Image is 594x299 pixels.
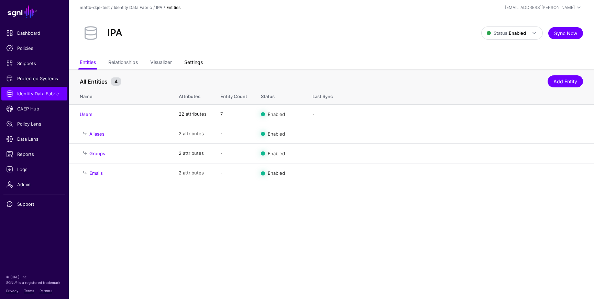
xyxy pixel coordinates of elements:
a: Patents [40,289,52,293]
th: Name [69,86,172,104]
span: Policies [6,45,63,52]
th: Last Sync [306,86,594,104]
strong: Entities [166,5,180,10]
a: SGNL [4,4,65,19]
p: © [URL], Inc [6,274,63,280]
a: Identity Data Fabric [1,87,67,100]
div: / [162,4,166,11]
a: Data Lens [1,132,67,146]
td: 22 attributes [172,104,213,124]
a: Emails [89,170,103,176]
a: mattb-dqe-test [80,5,110,10]
span: Data Lens [6,136,63,142]
span: Enabled [268,151,285,156]
th: Status [254,86,306,104]
th: Entity Count [213,86,254,104]
span: All Entities [78,77,109,86]
div: [EMAIL_ADDRESS][PERSON_NAME] [505,4,575,11]
span: Identity Data Fabric [6,90,63,97]
a: Protected Systems [1,72,67,85]
a: IPA [156,5,162,10]
span: Enabled [268,111,285,117]
app-datasources-item-entities-syncstatus: - [312,111,315,117]
a: Users [80,111,92,117]
a: Entities [80,56,96,70]
span: CAEP Hub [6,105,63,112]
a: CAEP Hub [1,102,67,116]
th: Attributes [172,86,213,104]
span: Enabled [268,170,285,176]
button: Sync Now [548,27,583,39]
td: 2 attributes [172,143,213,163]
a: Privacy [6,289,19,293]
span: Dashboard [6,30,63,36]
div: / [110,4,114,11]
a: Snippets [1,56,67,70]
a: Relationships [108,56,138,70]
a: Add Entity [548,75,583,87]
a: Settings [184,56,203,70]
small: 4 [111,77,121,86]
td: 2 attributes [172,163,213,183]
a: Policies [1,41,67,55]
span: Policy Lens [6,120,63,127]
span: Support [6,201,63,207]
a: Terms [24,289,34,293]
span: Logs [6,166,63,173]
span: Protected Systems [6,75,63,82]
h2: IPA [107,27,122,39]
a: Reports [1,147,67,161]
a: Visualizer [150,56,172,70]
a: Groups [89,151,105,156]
span: Reports [6,151,63,158]
p: SGNL® is a registered trademark [6,280,63,285]
a: Aliases [89,131,104,137]
strong: Enabled [509,30,526,36]
span: Snippets [6,60,63,67]
a: Identity Data Fabric [114,5,152,10]
a: Admin [1,178,67,191]
span: Status: [487,30,526,36]
a: Policy Lens [1,117,67,131]
span: Enabled [268,131,285,136]
td: 7 [213,104,254,124]
a: Logs [1,162,67,176]
a: Dashboard [1,26,67,40]
td: - [213,163,254,183]
td: - [213,124,254,143]
span: Admin [6,181,63,188]
td: - [213,143,254,163]
td: 2 attributes [172,124,213,143]
div: / [152,4,156,11]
